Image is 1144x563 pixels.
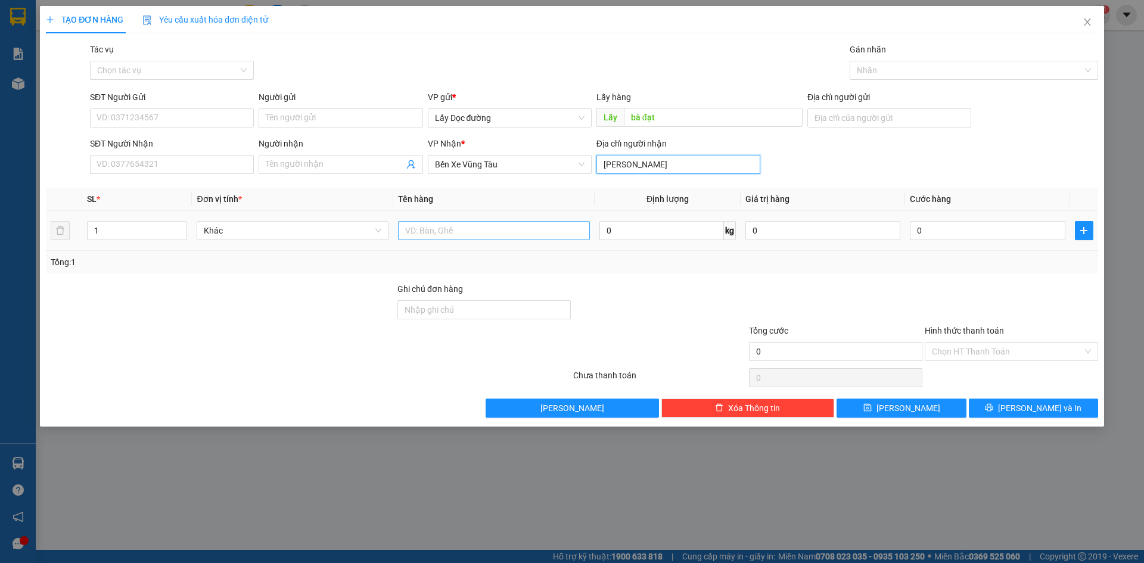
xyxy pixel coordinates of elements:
div: SĐT Người Nhận [90,137,254,150]
input: Địa chỉ của người gửi [807,108,971,127]
div: SĐT Người Gửi [90,91,254,104]
div: VP gửi [428,91,592,104]
div: Địa chỉ người nhận [596,137,760,150]
span: kg [724,221,736,240]
div: Chưa thanh toán [572,369,748,390]
span: [PERSON_NAME] [540,402,604,415]
span: Khác [204,222,381,239]
span: Đơn vị tính [197,194,241,204]
span: Xóa Thông tin [728,402,780,415]
button: printer[PERSON_NAME] và In [969,399,1098,418]
span: Định lượng [646,194,689,204]
span: Lấy Dọc đường [435,109,585,127]
span: [PERSON_NAME] [876,402,940,415]
label: Hình thức thanh toán [925,326,1004,335]
input: Ghi chú đơn hàng [397,300,571,319]
label: Ghi chú đơn hàng [397,284,463,294]
div: Địa chỉ người gửi [807,91,971,104]
span: Giá trị hàng [745,194,789,204]
span: [PERSON_NAME] và In [998,402,1081,415]
span: delete [715,403,723,413]
button: deleteXóa Thông tin [661,399,835,418]
label: Gán nhãn [850,45,886,54]
div: Người nhận [259,137,422,150]
span: VP Nhận [428,139,461,148]
button: delete [51,221,70,240]
button: Close [1071,6,1104,39]
img: icon [142,15,152,25]
span: Lấy hàng [596,92,631,102]
span: printer [985,403,993,413]
button: [PERSON_NAME] [486,399,659,418]
span: Lấy [596,108,624,127]
label: Tác vụ [90,45,114,54]
span: Tổng cước [749,326,788,335]
span: plus [1075,226,1093,235]
input: Địa chỉ của người nhận [596,155,760,174]
span: Tên hàng [398,194,433,204]
span: SL [87,194,97,204]
input: VD: Bàn, Ghế [398,221,590,240]
div: Người gửi [259,91,422,104]
div: Tổng: 1 [51,256,442,269]
button: plus [1075,221,1093,240]
input: Dọc đường [624,108,803,127]
span: TẠO ĐƠN HÀNG [46,15,123,24]
span: plus [46,15,54,24]
span: Bến Xe Vũng Tàu [435,155,585,173]
span: Yêu cầu xuất hóa đơn điện tử [142,15,268,24]
span: close [1083,17,1092,27]
input: 0 [745,221,900,240]
button: save[PERSON_NAME] [837,399,966,418]
span: user-add [406,160,416,169]
span: save [863,403,872,413]
span: Cước hàng [910,194,951,204]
